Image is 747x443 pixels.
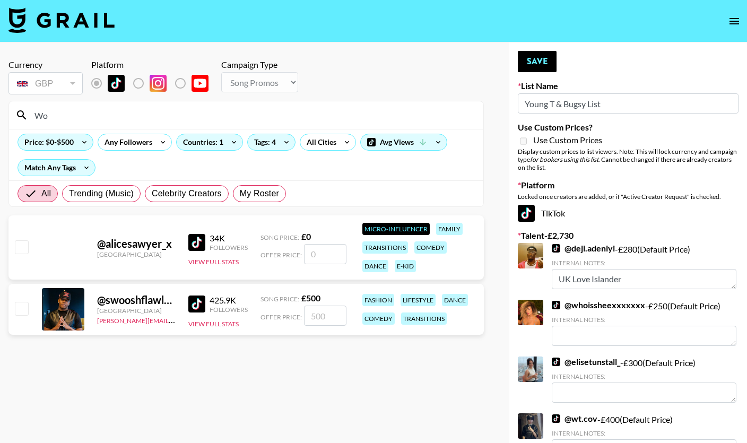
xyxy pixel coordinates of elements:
img: TikTok [188,296,205,312]
div: Any Followers [98,134,154,150]
button: open drawer [724,11,745,32]
div: @ swooshflawlessuk [97,293,176,307]
div: Match Any Tags [18,160,95,176]
span: Offer Price: [260,313,302,321]
div: Remove selected talent to change your currency [8,70,83,97]
div: Internal Notes: [552,259,736,267]
span: Song Price: [260,233,299,241]
div: [GEOGRAPHIC_DATA] [97,250,176,258]
input: Search by User Name [28,107,477,124]
img: TikTok [188,234,205,251]
div: Tags: 4 [248,134,295,150]
div: Price: $0-$500 [18,134,93,150]
img: TikTok [518,205,535,222]
div: Campaign Type [221,59,298,70]
div: transitions [362,241,408,254]
a: [PERSON_NAME][EMAIL_ADDRESS][DOMAIN_NAME] [97,315,254,325]
div: Followers [210,306,248,314]
img: YouTube [192,75,209,92]
div: e-kid [395,260,416,272]
label: Use Custom Prices? [518,122,739,133]
div: Followers [210,244,248,251]
img: TikTok [108,75,125,92]
button: View Full Stats [188,320,239,328]
span: All [41,187,51,200]
span: Offer Price: [260,251,302,259]
img: Grail Talent [8,7,115,33]
img: Instagram [150,75,167,92]
div: Micro-Influencer [362,223,430,235]
a: @whoissheexxxxxxx [552,300,645,310]
div: Platform [91,59,217,70]
div: Locked once creators are added, or if "Active Creator Request" is checked. [518,193,739,201]
div: Avg Views [361,134,447,150]
span: Use Custom Prices [533,135,602,145]
div: List locked to TikTok. [91,72,217,94]
span: My Roster [240,187,279,200]
div: @ alicesawyer_x [97,237,176,250]
a: @elisetunstall_ [552,357,620,367]
textarea: UK Love Islander [552,269,736,289]
div: Internal Notes: [552,316,736,324]
img: TikTok [552,301,560,309]
div: comedy [362,312,395,325]
img: TikTok [552,358,560,366]
button: Save [518,51,557,72]
div: dance [442,294,468,306]
strong: £ 500 [301,293,320,303]
span: Celebrity Creators [152,187,222,200]
span: Trending (Music) [69,187,134,200]
div: 425.9K [210,295,248,306]
em: for bookers using this list [530,155,598,163]
img: TikTok [552,414,560,423]
span: Song Price: [260,295,299,303]
div: TikTok [518,205,739,222]
div: Display custom prices to list viewers. Note: This will lock currency and campaign type . Cannot b... [518,147,739,171]
div: All Cities [300,134,338,150]
div: family [436,223,463,235]
a: @deji.adeniyi [552,243,615,254]
div: Countries: 1 [177,134,242,150]
div: - £ 280 (Default Price) [552,243,736,289]
label: Platform [518,180,739,190]
div: dance [362,260,388,272]
div: GBP [11,74,81,93]
div: transitions [401,312,447,325]
div: [GEOGRAPHIC_DATA] [97,307,176,315]
div: comedy [414,241,447,254]
div: lifestyle [401,294,436,306]
label: List Name [518,81,739,91]
img: TikTok [552,244,560,253]
div: Internal Notes: [552,429,736,437]
div: Internal Notes: [552,372,736,380]
div: 34K [210,233,248,244]
input: 0 [304,244,346,264]
input: 500 [304,306,346,326]
button: View Full Stats [188,258,239,266]
a: @wt.cov [552,413,597,424]
div: - £ 250 (Default Price) [552,300,736,346]
strong: £ 0 [301,231,311,241]
div: fashion [362,294,394,306]
label: Talent - £ 2,730 [518,230,739,241]
div: - £ 300 (Default Price) [552,357,736,403]
div: Currency [8,59,83,70]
